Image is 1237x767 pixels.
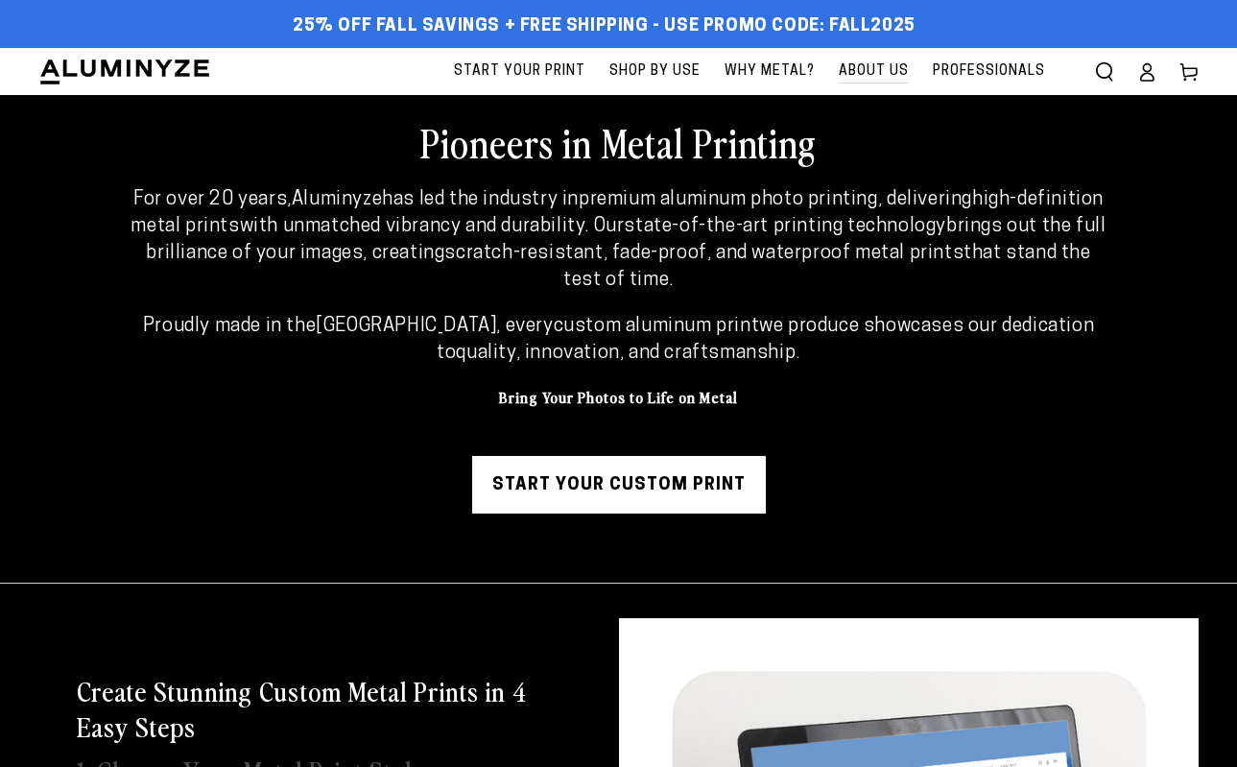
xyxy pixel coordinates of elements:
strong: state-of-the-art printing technology [624,217,946,236]
a: Start Your Print [444,48,595,95]
h3: Create Stunning Custom Metal Prints in 4 Easy Steps [77,673,581,743]
a: Start Your Custom Print [472,456,766,514]
p: Proudly made in the , every we produce showcases our dedication to . [126,313,1112,367]
span: Why Metal? [725,60,815,84]
span: About Us [839,60,909,84]
strong: Aluminyze [292,190,382,209]
a: Professionals [923,48,1055,95]
p: For over 20 years, has led the industry in , delivering with unmatched vibrancy and durability. O... [126,186,1112,294]
a: About Us [829,48,918,95]
span: Start Your Print [454,60,585,84]
strong: quality, innovation, and craftsmanship [456,344,796,363]
span: 25% off FALL Savings + Free Shipping - Use Promo Code: FALL2025 [293,16,916,37]
h2: Pioneers in Metal Printing [38,117,1199,167]
strong: custom aluminum print [554,317,760,336]
summary: Search our site [1083,51,1126,93]
strong: [GEOGRAPHIC_DATA] [316,317,496,336]
strong: premium aluminum photo printing [579,190,878,209]
span: Shop By Use [609,60,701,84]
a: Why Metal? [715,48,824,95]
span: Professionals [933,60,1045,84]
a: Shop By Use [600,48,710,95]
strong: scratch-resistant, fade-proof, and waterproof metal prints [444,244,963,263]
strong: Bring Your Photos to Life on Metal [499,386,738,407]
